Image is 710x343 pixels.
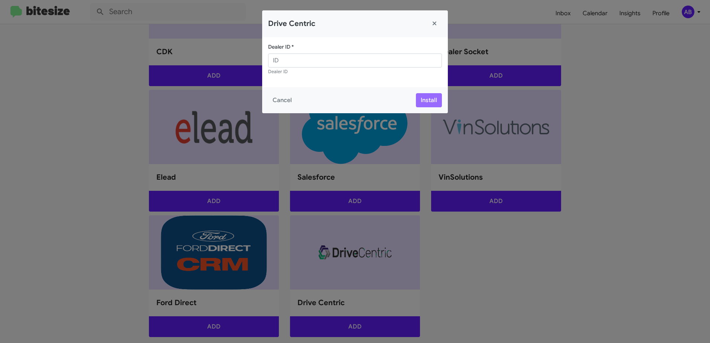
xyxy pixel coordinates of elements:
[416,93,442,107] button: Install
[427,16,442,31] button: Close
[268,18,315,30] h2: Drive Centric
[268,53,442,68] input: ID
[268,43,294,50] label: Dealer ID *
[268,94,296,107] button: Cancel
[268,69,288,75] small: Dealer ID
